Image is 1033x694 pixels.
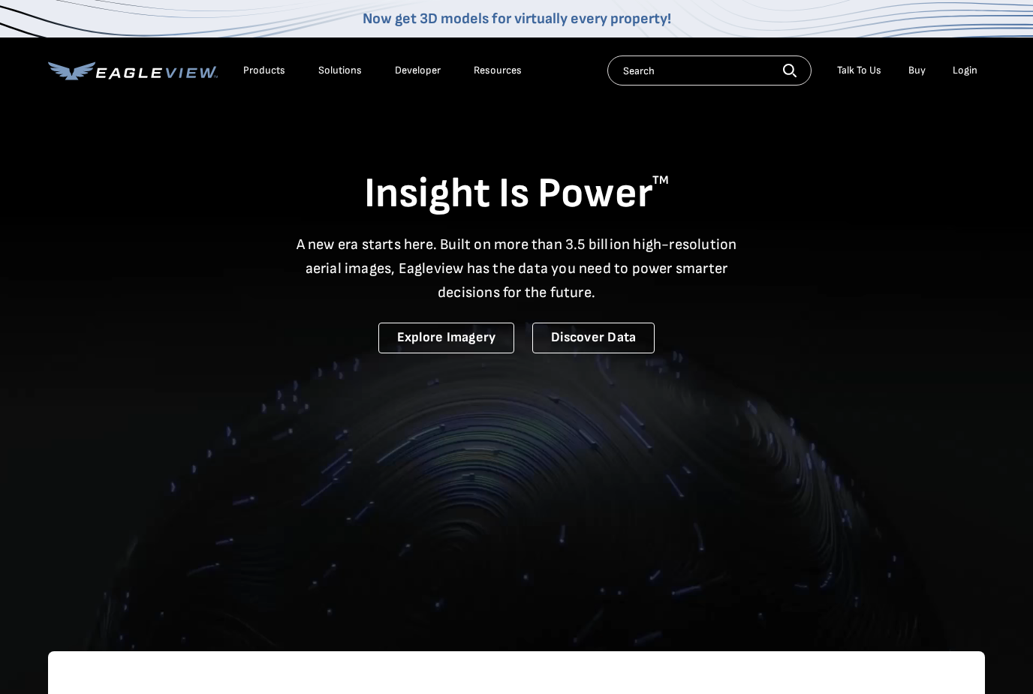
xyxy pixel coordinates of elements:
a: Developer [395,64,441,77]
div: Resources [474,64,522,77]
p: A new era starts here. Built on more than 3.5 billion high-resolution aerial images, Eagleview ha... [287,233,746,305]
input: Search [607,56,812,86]
div: Solutions [318,64,362,77]
sup: TM [652,173,669,188]
a: Buy [908,64,926,77]
h1: Insight Is Power [48,168,985,221]
div: Products [243,64,285,77]
a: Explore Imagery [378,323,515,353]
div: Talk To Us [837,64,881,77]
a: Discover Data [532,323,655,353]
div: Login [953,64,977,77]
a: Now get 3D models for virtually every property! [363,10,671,28]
